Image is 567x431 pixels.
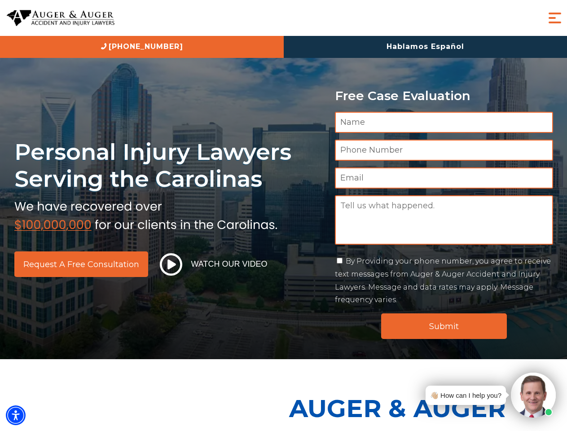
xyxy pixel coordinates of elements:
[23,260,139,268] span: Request a Free Consultation
[335,112,553,133] input: Name
[157,253,270,276] button: Watch Our Video
[289,386,562,431] p: Auger & Auger
[335,140,553,161] input: Phone Number
[7,10,114,26] img: Auger & Auger Accident and Injury Lawyers Logo
[511,373,556,418] img: Intaker widget Avatar
[335,167,553,189] input: Email
[430,389,501,401] div: 👋🏼 How can I help you?
[14,197,277,231] img: sub text
[14,251,148,277] a: Request a Free Consultation
[335,257,551,304] label: By Providing your phone number, you agree to receive text messages from Auger & Auger Accident an...
[6,405,26,425] div: Accessibility Menu
[14,138,324,193] h1: Personal Injury Lawyers Serving the Carolinas
[381,313,507,339] input: Submit
[335,89,553,103] p: Free Case Evaluation
[546,9,564,27] button: Menu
